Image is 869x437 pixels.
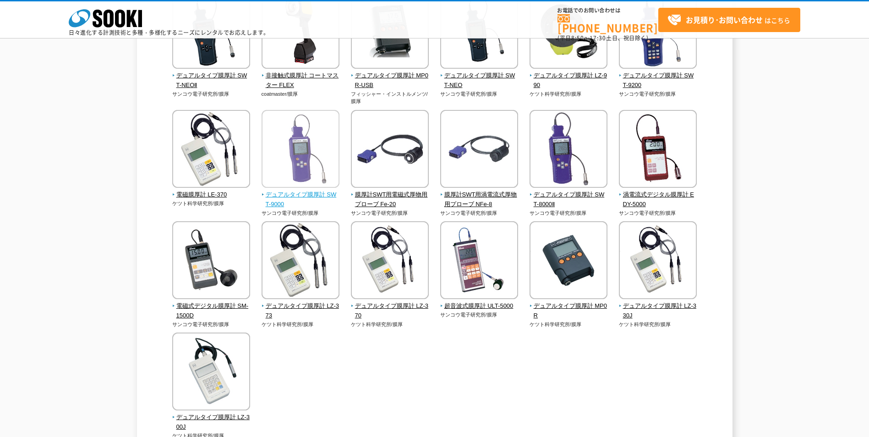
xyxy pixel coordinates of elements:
[262,181,340,209] a: デュアルタイプ膜厚計 SWT-9000
[530,190,608,209] span: デュアルタイプ膜厚計 SWT-8000Ⅱ
[351,190,429,209] span: 膜厚計SWT用電磁式厚物用プローブ Fe-20
[619,62,697,90] a: デュアルタイプ膜厚計 SWT-9200
[262,90,340,98] p: coatmaster/膜厚
[440,62,519,90] a: デュアルタイプ膜厚計 SWT-NEO
[351,293,429,320] a: デュアルタイプ膜厚計 LZ-370
[172,221,250,301] img: 電磁式デジタル膜厚計 SM-1500D
[530,90,608,98] p: ケツト科学研究所/膜厚
[619,221,697,301] img: デュアルタイプ膜厚計 LZ-330J
[557,34,648,42] span: (平日 ～ 土日、祝日除く)
[351,321,429,328] p: ケツト科学研究所/膜厚
[619,301,697,321] span: デュアルタイプ膜厚計 LZ-330J
[440,293,519,311] a: 超音波式膜厚計 ULT-5000
[619,209,697,217] p: サンコウ電子研究所/膜厚
[262,110,339,190] img: デュアルタイプ膜厚計 SWT-9000
[172,404,251,432] a: デュアルタイプ膜厚計 LZ-300J
[262,221,339,301] img: デュアルタイプ膜厚計 LZ-373
[530,301,608,321] span: デュアルタイプ膜厚計 MP0R
[571,34,584,42] span: 8:50
[619,90,697,98] p: サンコウ電子研究所/膜厚
[172,301,251,321] span: 電磁式デジタル膜厚計 SM-1500D
[619,321,697,328] p: ケツト科学研究所/膜厚
[351,301,429,321] span: デュアルタイプ膜厚計 LZ-370
[440,90,519,98] p: サンコウ電子研究所/膜厚
[440,301,519,311] span: 超音波式膜厚計 ULT-5000
[262,190,340,209] span: デュアルタイプ膜厚計 SWT-9000
[619,293,697,320] a: デュアルタイプ膜厚計 LZ-330J
[440,110,518,190] img: 膜厚計SWT用渦電流式厚物用プローブ NFe-8
[440,71,519,90] span: デュアルタイプ膜厚計 SWT-NEO
[686,14,763,25] strong: お見積り･お問い合わせ
[262,209,340,217] p: サンコウ電子研究所/膜厚
[667,13,790,27] span: はこちら
[658,8,800,32] a: お見積り･お問い合わせはこちら
[172,62,251,90] a: デュアルタイプ膜厚計 SWT-NEOⅡ
[172,181,251,200] a: 電磁膜厚計 LE-370
[530,209,608,217] p: サンコウ電子研究所/膜厚
[619,110,697,190] img: 渦電流式デジタル膜厚計 EDY-5000
[262,321,340,328] p: ケツト科学研究所/膜厚
[530,293,608,320] a: デュアルタイプ膜厚計 MP0R
[557,8,658,13] span: お電話でのお問い合わせは
[69,30,269,35] p: 日々進化する計測技術と多種・多様化するニーズにレンタルでお応えします。
[262,293,340,320] a: デュアルタイプ膜厚計 LZ-373
[351,90,429,105] p: フィッシャー・インストルメンツ/膜厚
[172,293,251,320] a: 電磁式デジタル膜厚計 SM-1500D
[619,71,697,90] span: デュアルタイプ膜厚計 SWT-9200
[530,71,608,90] span: デュアルタイプ膜厚計 LZ-990
[351,181,429,209] a: 膜厚計SWT用電磁式厚物用プローブ Fe-20
[590,34,606,42] span: 17:30
[530,221,607,301] img: デュアルタイプ膜厚計 MP0R
[351,62,429,90] a: デュアルタイプ膜厚計 MP0R-USB
[619,181,697,209] a: 渦電流式デジタル膜厚計 EDY-5000
[351,71,429,90] span: デュアルタイプ膜厚計 MP0R-USB
[440,190,519,209] span: 膜厚計SWT用渦電流式厚物用プローブ NFe-8
[530,62,608,90] a: デュアルタイプ膜厚計 LZ-990
[172,110,250,190] img: 電磁膜厚計 LE-370
[557,14,658,33] a: [PHONE_NUMBER]
[530,110,607,190] img: デュアルタイプ膜厚計 SWT-8000Ⅱ
[262,62,340,90] a: 非接触式膜厚計 コートマスター FLEX
[172,90,251,98] p: サンコウ電子研究所/膜厚
[262,71,340,90] span: 非接触式膜厚計 コートマスター FLEX
[351,221,429,301] img: デュアルタイプ膜厚計 LZ-370
[440,181,519,209] a: 膜厚計SWT用渦電流式厚物用プローブ NFe-8
[440,209,519,217] p: サンコウ電子研究所/膜厚
[440,311,519,319] p: サンコウ電子研究所/膜厚
[619,190,697,209] span: 渦電流式デジタル膜厚計 EDY-5000
[172,333,250,413] img: デュアルタイプ膜厚計 LZ-300J
[440,221,518,301] img: 超音波式膜厚計 ULT-5000
[172,200,251,208] p: ケツト科学研究所/膜厚
[351,209,429,217] p: サンコウ電子研究所/膜厚
[172,321,251,328] p: サンコウ電子研究所/膜厚
[172,190,251,200] span: 電磁膜厚計 LE-370
[262,301,340,321] span: デュアルタイプ膜厚計 LZ-373
[351,110,429,190] img: 膜厚計SWT用電磁式厚物用プローブ Fe-20
[172,71,251,90] span: デュアルタイプ膜厚計 SWT-NEOⅡ
[530,321,608,328] p: ケツト科学研究所/膜厚
[530,181,608,209] a: デュアルタイプ膜厚計 SWT-8000Ⅱ
[172,413,251,432] span: デュアルタイプ膜厚計 LZ-300J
